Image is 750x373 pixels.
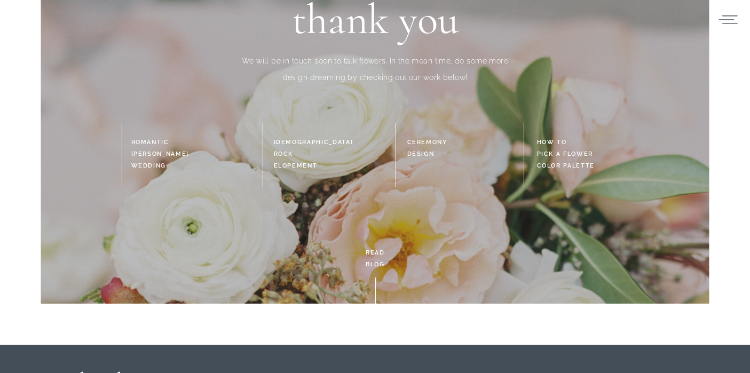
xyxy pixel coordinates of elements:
[274,137,366,173] h3: [DEMOGRAPHIC_DATA] rock elopement
[131,137,228,173] h3: ROMANTIC [PERSON_NAME] wedding
[240,53,511,103] p: We will be in touch soon to talk flowers. In the mean time, do some more design dreaming by check...
[407,137,495,173] h3: ceremony design
[359,247,392,272] a: readblog
[131,137,228,173] a: ROMANTIC[PERSON_NAME]wedding
[304,41,348,47] span: Subscribe
[537,137,628,173] h3: how to pick a flower color palette
[407,137,495,173] a: ceremonydesign
[537,137,628,173] a: how topick a flowercolor palette
[359,247,392,272] h3: read blog
[293,32,359,57] button: Subscribe
[274,137,366,173] a: [DEMOGRAPHIC_DATA]rockelopement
